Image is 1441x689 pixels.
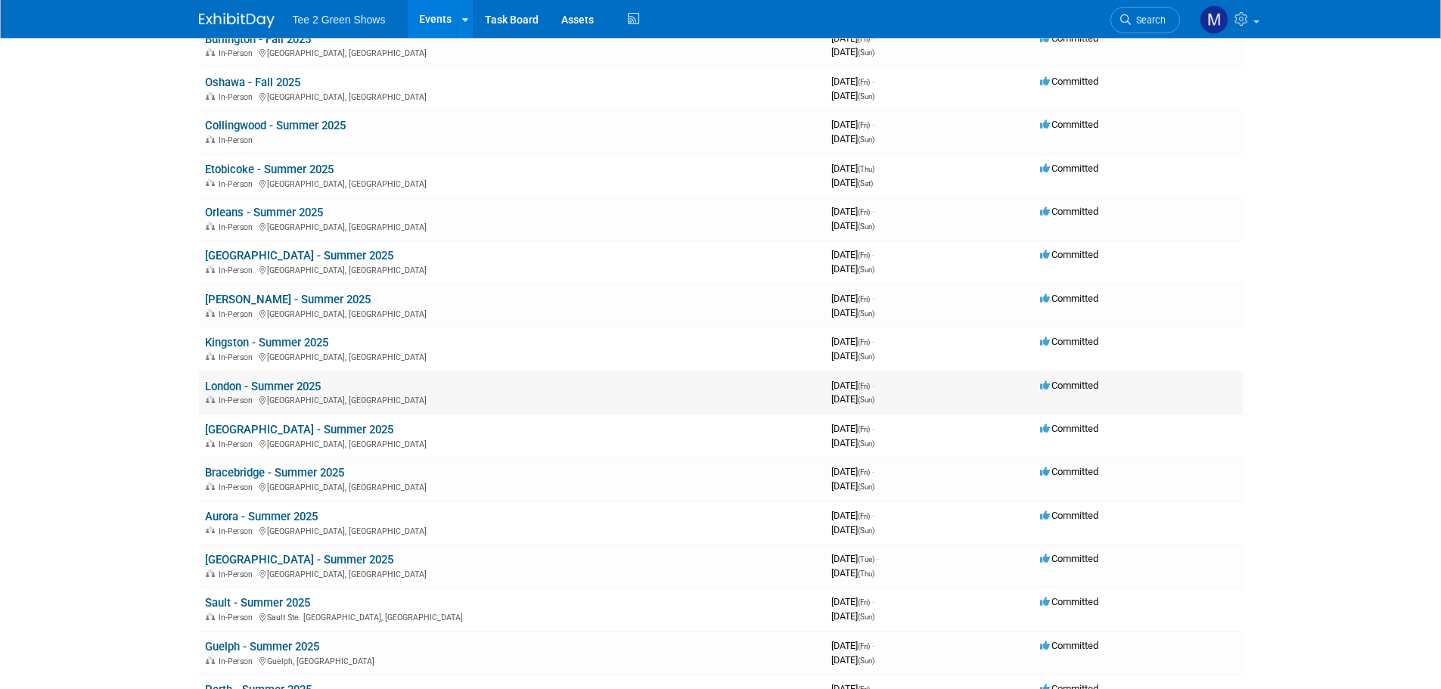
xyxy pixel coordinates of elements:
span: [DATE] [831,307,874,318]
span: (Fri) [858,78,870,86]
span: In-Person [219,179,257,189]
a: [GEOGRAPHIC_DATA] - Summer 2025 [205,249,393,262]
img: In-Person Event [206,222,215,230]
div: [GEOGRAPHIC_DATA], [GEOGRAPHIC_DATA] [205,220,819,232]
span: - [872,466,874,477]
span: [DATE] [831,177,873,188]
span: Committed [1040,596,1098,607]
span: (Fri) [858,338,870,346]
span: - [872,119,874,130]
span: (Fri) [858,251,870,259]
span: (Fri) [858,295,870,303]
span: [DATE] [831,336,874,347]
span: (Fri) [858,35,870,43]
span: - [872,293,874,304]
a: Oshawa - Fall 2025 [205,76,300,89]
a: [GEOGRAPHIC_DATA] - Summer 2025 [205,553,393,566]
span: - [872,33,874,44]
span: - [872,249,874,260]
span: - [872,423,874,434]
span: Committed [1040,119,1098,130]
span: (Sun) [858,265,874,274]
img: In-Person Event [206,656,215,664]
img: In-Person Event [206,439,215,447]
span: In-Person [219,483,257,492]
span: (Sun) [858,439,874,448]
span: [DATE] [831,380,874,391]
img: In-Person Event [206,613,215,620]
span: [DATE] [831,510,874,521]
span: Committed [1040,510,1098,521]
span: In-Person [219,613,257,622]
span: Committed [1040,163,1098,174]
span: [DATE] [831,46,874,57]
span: [DATE] [831,293,874,304]
span: [DATE] [831,393,874,405]
span: [DATE] [831,90,874,101]
img: In-Person Event [206,483,215,490]
span: Committed [1040,640,1098,651]
span: [DATE] [831,466,874,477]
span: In-Person [219,439,257,449]
span: - [872,640,874,651]
span: (Fri) [858,121,870,129]
div: [GEOGRAPHIC_DATA], [GEOGRAPHIC_DATA] [205,307,819,319]
span: In-Person [219,526,257,536]
img: Michael Kruger [1200,5,1228,34]
span: - [872,76,874,87]
span: [DATE] [831,553,879,564]
span: (Thu) [858,570,874,578]
span: [DATE] [831,206,874,217]
span: [DATE] [831,654,874,666]
span: (Fri) [858,468,870,476]
a: Bracebridge - Summer 2025 [205,466,344,480]
span: [DATE] [831,610,874,622]
span: In-Person [219,309,257,319]
div: [GEOGRAPHIC_DATA], [GEOGRAPHIC_DATA] [205,480,819,492]
span: Tee 2 Green Shows [293,14,386,26]
div: [GEOGRAPHIC_DATA], [GEOGRAPHIC_DATA] [205,46,819,58]
img: In-Person Event [206,92,215,100]
span: In-Person [219,92,257,102]
span: [DATE] [831,76,874,87]
span: [DATE] [831,524,874,535]
span: (Fri) [858,208,870,216]
span: In-Person [219,656,257,666]
img: In-Person Event [206,526,215,534]
span: [DATE] [831,480,874,492]
span: [DATE] [831,596,874,607]
span: Committed [1040,336,1098,347]
span: (Sun) [858,309,874,318]
span: In-Person [219,135,257,145]
span: (Sun) [858,396,874,404]
span: (Sun) [858,352,874,361]
span: Committed [1040,553,1098,564]
span: Committed [1040,380,1098,391]
a: Sault - Summer 2025 [205,596,310,610]
span: In-Person [219,48,257,58]
a: [GEOGRAPHIC_DATA] - Summer 2025 [205,423,393,436]
span: [DATE] [831,220,874,231]
span: Committed [1040,423,1098,434]
span: - [872,206,874,217]
span: (Sun) [858,135,874,144]
div: [GEOGRAPHIC_DATA], [GEOGRAPHIC_DATA] [205,177,819,189]
span: (Sat) [858,179,873,188]
span: (Fri) [858,382,870,390]
span: Committed [1040,76,1098,87]
div: [GEOGRAPHIC_DATA], [GEOGRAPHIC_DATA] [205,350,819,362]
a: [PERSON_NAME] - Summer 2025 [205,293,371,306]
img: ExhibitDay [199,13,275,28]
span: (Sun) [858,48,874,57]
span: - [872,510,874,521]
span: [DATE] [831,249,874,260]
span: [DATE] [831,33,874,44]
span: (Sun) [858,483,874,491]
span: [DATE] [831,640,874,651]
span: [DATE] [831,163,879,174]
div: Guelph, [GEOGRAPHIC_DATA] [205,654,819,666]
span: Committed [1040,466,1098,477]
img: In-Person Event [206,309,215,317]
a: Aurora - Summer 2025 [205,510,318,523]
span: (Fri) [858,512,870,520]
